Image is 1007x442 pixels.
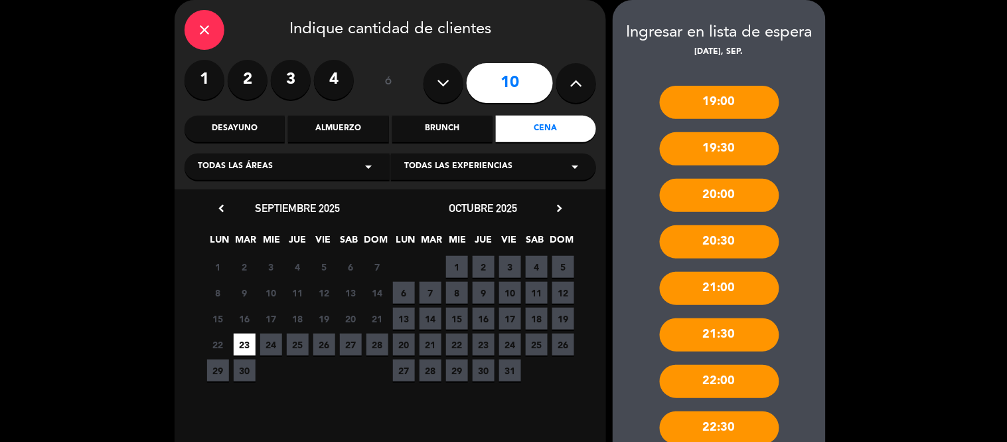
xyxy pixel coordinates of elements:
div: 19:00 [660,86,779,119]
span: 29 [446,360,468,382]
div: 21:00 [660,272,779,305]
span: 31 [499,360,521,382]
label: 2 [228,60,268,100]
span: 18 [287,308,309,330]
span: 7 [420,282,441,304]
span: 10 [499,282,521,304]
span: 8 [207,282,229,304]
span: 7 [366,256,388,278]
span: 2 [234,256,256,278]
span: 9 [234,282,256,304]
span: MAR [235,232,257,254]
span: JUE [287,232,309,254]
span: 4 [526,256,548,278]
span: 30 [473,360,495,382]
span: 15 [446,308,468,330]
span: 19 [552,308,574,330]
span: VIE [313,232,335,254]
span: 26 [552,334,574,356]
span: 14 [420,308,441,330]
div: [DATE], sep. [613,46,826,59]
span: 11 [526,282,548,304]
span: DOM [550,232,572,254]
span: MAR [421,232,443,254]
span: 23 [473,334,495,356]
span: 30 [234,360,256,382]
span: 17 [499,308,521,330]
span: 13 [393,308,415,330]
span: 4 [287,256,309,278]
i: close [196,22,212,38]
span: 17 [260,308,282,330]
span: septiembre 2025 [255,201,340,215]
span: 27 [393,360,415,382]
i: chevron_left [214,201,228,215]
span: VIE [499,232,520,254]
span: 8 [446,282,468,304]
span: 19 [313,308,335,330]
span: 3 [499,256,521,278]
span: 2 [473,256,495,278]
span: 28 [420,360,441,382]
span: 24 [260,334,282,356]
span: LUN [209,232,231,254]
span: 9 [473,282,495,304]
span: 14 [366,282,388,304]
span: 1 [207,256,229,278]
span: Todas las experiencias [404,160,512,173]
span: 12 [313,282,335,304]
span: 16 [473,308,495,330]
span: 15 [207,308,229,330]
label: 3 [271,60,311,100]
span: octubre 2025 [449,201,518,215]
span: LUN [395,232,417,254]
div: Ingresar en lista de espera [613,20,826,46]
div: Brunch [392,116,493,142]
span: 25 [526,334,548,356]
span: SAB [524,232,546,254]
span: 21 [366,308,388,330]
span: 25 [287,334,309,356]
span: 29 [207,360,229,382]
i: arrow_drop_down [360,159,376,175]
label: 4 [314,60,354,100]
i: chevron_right [552,201,566,215]
div: Desayuno [185,116,285,142]
div: 20:30 [660,225,779,259]
span: 6 [340,256,362,278]
div: Cena [496,116,596,142]
span: 5 [313,256,335,278]
span: 1 [446,256,468,278]
span: 6 [393,282,415,304]
span: 23 [234,334,256,356]
span: 13 [340,282,362,304]
span: 20 [393,334,415,356]
span: Todas las áreas [198,160,273,173]
div: 19:30 [660,132,779,166]
div: ó [367,60,410,106]
span: 16 [234,308,256,330]
span: DOM [364,232,386,254]
div: 21:30 [660,318,779,352]
span: 24 [499,334,521,356]
span: 12 [552,282,574,304]
span: 11 [287,282,309,304]
span: 28 [366,334,388,356]
span: 3 [260,256,282,278]
span: 10 [260,282,282,304]
label: 1 [185,60,224,100]
span: SAB [339,232,360,254]
span: MIE [447,232,469,254]
div: 22:00 [660,365,779,398]
span: 20 [340,308,362,330]
span: 21 [420,334,441,356]
span: 22 [207,334,229,356]
span: 5 [552,256,574,278]
span: 27 [340,334,362,356]
div: Indique cantidad de clientes [185,10,596,50]
span: MIE [261,232,283,254]
div: Almuerzo [288,116,388,142]
span: JUE [473,232,495,254]
div: 20:00 [660,179,779,212]
span: 26 [313,334,335,356]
